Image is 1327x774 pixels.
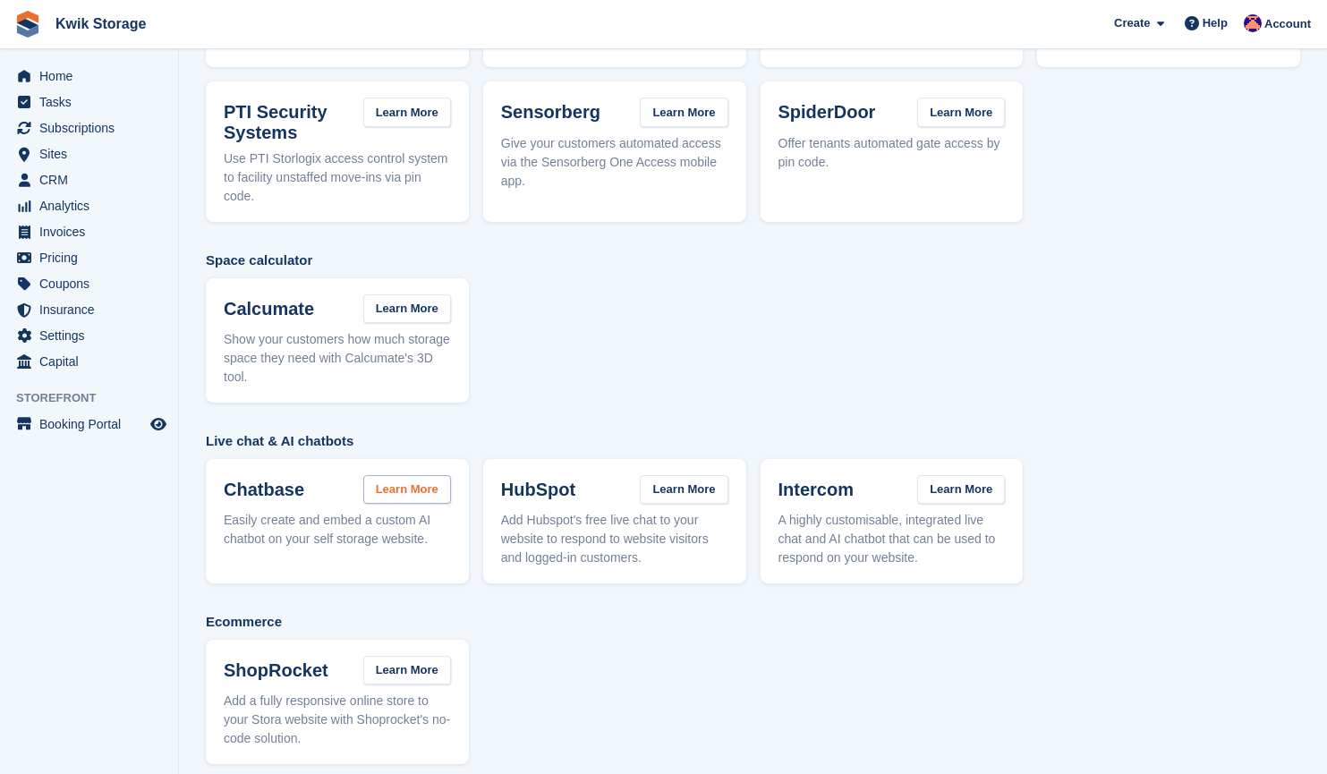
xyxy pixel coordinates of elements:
[363,98,451,127] a: Learn More
[224,299,314,319] h3: Calcumate
[39,323,147,348] span: Settings
[16,389,178,407] span: Storefront
[224,511,451,549] p: Easily create and embed a custom AI chatbot on your self storage website.
[1244,14,1262,32] img: Jade Stanley
[1203,14,1228,32] span: Help
[39,115,147,140] span: Subscriptions
[39,412,147,437] span: Booking Portal
[501,480,575,500] h3: HubSpot
[501,134,728,191] p: Give your customers automated access via the Sensorberg One Access mobile app.
[39,271,147,296] span: Coupons
[39,167,147,192] span: CRM
[640,98,727,127] a: Learn More
[9,219,169,244] a: menu
[39,245,147,270] span: Pricing
[224,692,451,748] p: Add a fully responsive online store to your Stora website with Shoprocket's no-code solution.
[1114,14,1150,32] span: Create
[778,511,1006,567] p: A highly customisable, integrated live chat and AI chatbot that can be used to respond on your we...
[224,660,328,681] h3: ShopRocket
[9,115,169,140] a: menu
[9,323,169,348] a: menu
[9,245,169,270] a: menu
[9,297,169,322] a: menu
[39,297,147,322] span: Insurance
[640,475,727,505] a: Learn More
[48,9,153,38] a: Kwik Storage
[501,102,600,123] h3: Sensorberg
[778,102,876,123] h3: SpiderDoor
[9,271,169,296] a: menu
[39,89,147,115] span: Tasks
[778,134,1006,172] p: Offer tenants automated gate access by pin code.
[148,413,169,435] a: Preview store
[9,141,169,166] a: menu
[206,431,1300,452] span: Live chat & AI chatbots
[501,511,728,567] p: Add Hubspot's free live chat to your website to respond to website visitors and logged-in customers.
[14,11,41,38] img: stora-icon-8386f47178a22dfd0bd8f6a31ec36ba5ce8667c1dd55bd0f319d3a0aa187defe.svg
[224,149,451,206] p: Use PTI Storlogix access control system to facility unstaffed move-ins via pin code.
[363,656,451,685] a: Learn More
[9,167,169,192] a: menu
[206,612,1300,633] span: Ecommerce
[39,64,147,89] span: Home
[224,330,451,387] p: Show your customers how much storage space they need with Calcumate's 3D tool.
[1264,15,1311,33] span: Account
[9,349,169,374] a: menu
[224,102,344,142] h3: PTI Security Systems
[778,480,854,500] h3: Intercom
[917,98,1005,127] a: Learn More
[9,193,169,218] a: menu
[224,480,304,500] h3: Chatbase
[39,349,147,374] span: Capital
[39,141,147,166] span: Sites
[39,219,147,244] span: Invoices
[9,89,169,115] a: menu
[363,294,451,324] a: Learn More
[917,475,1005,505] a: Learn More
[39,193,147,218] span: Analytics
[206,251,1300,271] span: Space calculator
[363,475,451,505] a: Learn More
[9,412,169,437] a: menu
[9,64,169,89] a: menu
